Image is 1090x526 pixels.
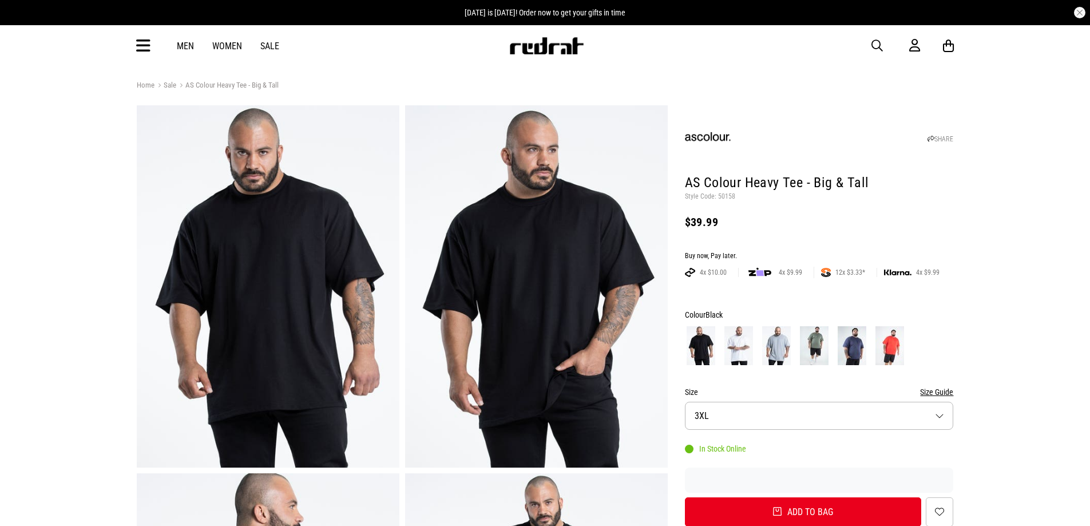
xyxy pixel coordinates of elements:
a: Sale [260,41,279,52]
span: 4x $9.99 [774,268,807,277]
img: As Colour Heavy Tee - Big & Tall in Black [137,105,399,468]
h1: AS Colour Heavy Tee - Big & Tall [685,174,954,192]
div: Buy now, Pay later. [685,252,954,261]
img: KLARNA [884,270,911,276]
img: AS Colour [685,115,731,161]
img: Midnight Blue [838,326,866,365]
img: zip [748,267,771,278]
span: [DATE] is [DATE]! Order now to get your gifts in time [465,8,625,17]
div: Size [685,385,954,399]
a: SHARE [928,135,953,143]
span: 4x $9.99 [911,268,944,277]
img: Cypress [800,326,829,365]
a: Men [177,41,194,52]
img: Red [875,326,904,365]
div: Colour [685,308,954,322]
span: 12x $3.33* [831,268,870,277]
a: Home [137,81,154,89]
img: AFTERPAY [685,268,695,277]
div: $39.99 [685,215,954,229]
img: White [724,326,753,365]
span: Black [705,310,723,319]
img: Redrat logo [509,37,584,54]
a: Sale [154,81,176,92]
img: Grey Marle [762,326,791,365]
div: In Stock Online [685,444,746,453]
img: SPLITPAY [821,268,831,277]
a: AS Colour Heavy Tee - Big & Tall [176,81,279,92]
button: Size Guide [920,385,953,399]
span: 4x $10.00 [695,268,731,277]
a: Women [212,41,242,52]
span: 3XL [695,410,709,421]
img: As Colour Heavy Tee - Big & Tall in Black [405,105,668,468]
p: Style Code: 50158 [685,192,954,201]
iframe: Customer reviews powered by Trustpilot [685,474,954,486]
img: Black [687,326,715,365]
button: 3XL [685,402,954,430]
